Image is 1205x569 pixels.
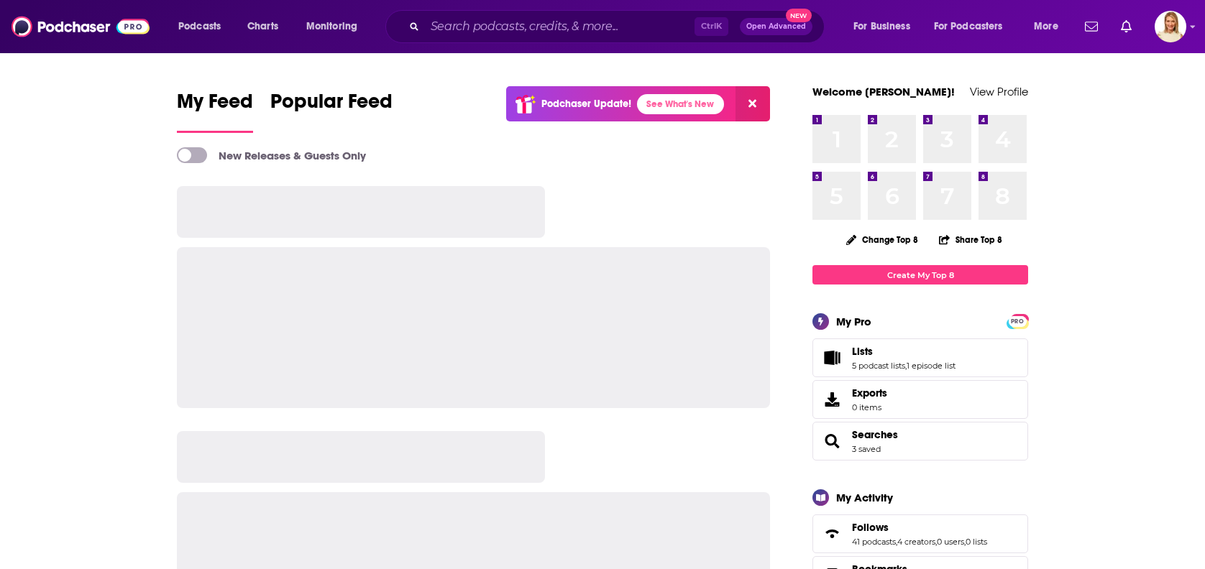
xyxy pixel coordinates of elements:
span: , [896,537,897,547]
a: New Releases & Guests Only [177,147,366,163]
span: Lists [852,345,873,358]
a: Lists [817,348,846,368]
a: Follows [817,524,846,544]
a: Welcome [PERSON_NAME]! [812,85,955,98]
span: Logged in as leannebush [1155,11,1186,42]
span: Searches [812,422,1028,461]
a: Searches [852,428,898,441]
button: open menu [296,15,376,38]
a: 0 users [937,537,964,547]
span: More [1034,17,1058,37]
button: Show profile menu [1155,11,1186,42]
button: open menu [168,15,239,38]
button: open menu [843,15,928,38]
span: Exports [852,387,887,399]
button: Share Top 8 [938,226,1003,254]
a: PRO [1009,315,1026,326]
span: Follows [852,521,889,534]
span: Podcasts [178,17,221,37]
a: 5 podcast lists [852,361,905,371]
a: View Profile [970,85,1028,98]
span: , [905,361,907,371]
a: Follows [852,521,987,534]
span: For Podcasters [934,17,1003,37]
a: 1 episode list [907,361,956,371]
span: , [964,537,966,547]
a: 41 podcasts [852,537,896,547]
div: Search podcasts, credits, & more... [399,10,838,43]
span: Lists [812,338,1028,377]
img: Podchaser - Follow, Share and Rate Podcasts [12,13,150,40]
p: Podchaser Update! [541,98,631,110]
span: Popular Feed [270,89,393,122]
span: For Business [853,17,910,37]
span: Follows [812,514,1028,553]
button: open menu [1024,15,1076,38]
a: 4 creators [897,537,935,547]
a: Exports [812,380,1028,419]
a: Searches [817,431,846,451]
span: , [935,537,937,547]
a: Create My Top 8 [812,265,1028,284]
a: 0 lists [966,537,987,547]
a: 3 saved [852,444,881,454]
a: My Feed [177,89,253,133]
button: open menu [925,15,1024,38]
a: Show notifications dropdown [1079,14,1104,39]
a: Show notifications dropdown [1115,14,1137,39]
button: Change Top 8 [838,231,927,249]
a: Popular Feed [270,89,393,133]
span: New [786,9,812,22]
span: My Feed [177,89,253,122]
img: User Profile [1155,11,1186,42]
span: Exports [817,389,846,410]
input: Search podcasts, credits, & more... [425,15,695,38]
div: My Activity [836,491,893,504]
span: PRO [1009,316,1026,327]
span: Open Advanced [746,23,806,30]
span: Monitoring [306,17,357,37]
span: Ctrl K [695,17,728,36]
span: Charts [247,17,278,37]
a: See What's New [637,94,724,114]
a: Lists [852,345,956,358]
a: Charts [238,15,287,38]
span: 0 items [852,402,887,412]
button: Open AdvancedNew [740,18,812,35]
div: My Pro [836,315,871,328]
